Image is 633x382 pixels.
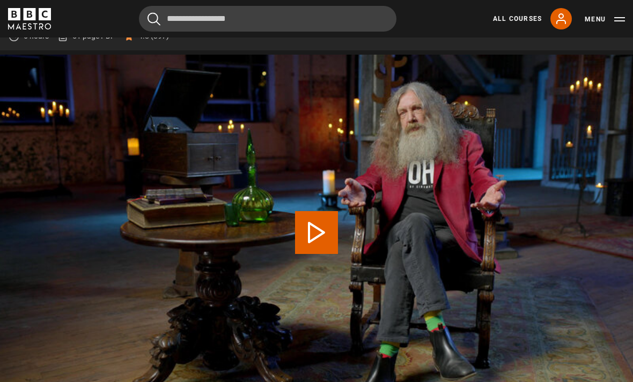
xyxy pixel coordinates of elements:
[139,6,396,32] input: Search
[585,14,625,25] button: Toggle navigation
[148,12,160,26] button: Submit the search query
[493,14,542,24] a: All Courses
[295,211,338,254] button: Play Lesson The need for progress
[8,8,51,29] svg: BBC Maestro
